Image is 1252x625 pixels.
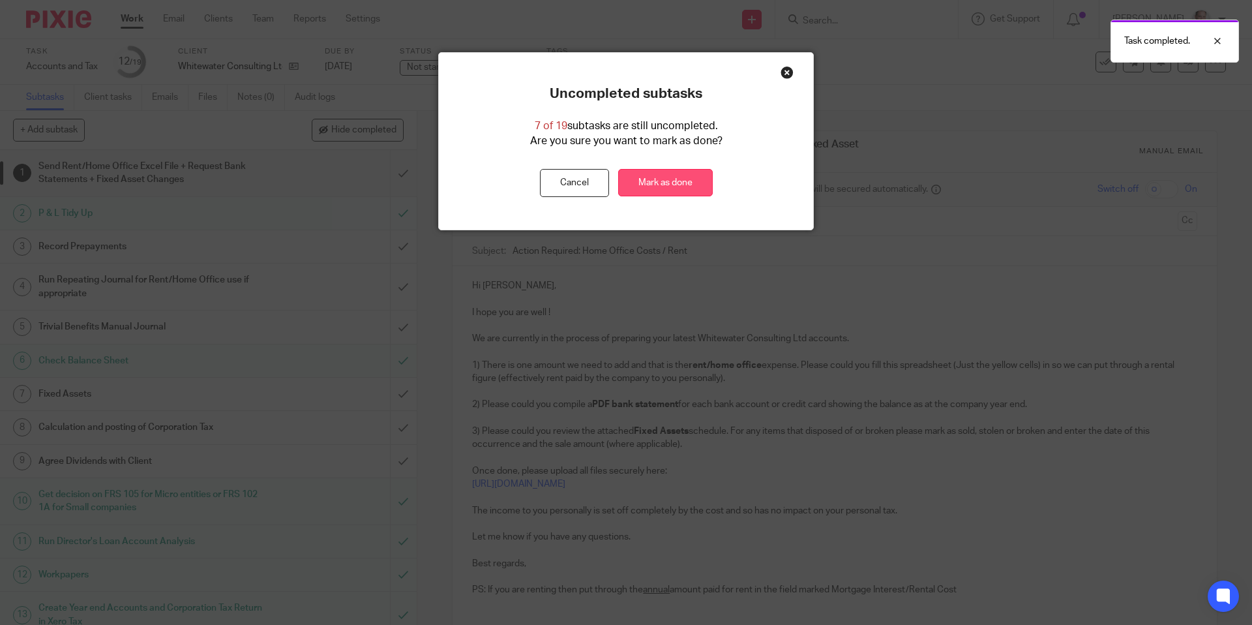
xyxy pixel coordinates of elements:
[781,66,794,79] div: Close this dialog window
[550,85,702,102] p: Uncompleted subtasks
[535,121,567,131] span: 7 of 19
[618,169,713,197] a: Mark as done
[540,169,609,197] button: Cancel
[530,134,723,149] p: Are you sure you want to mark as done?
[535,119,718,134] p: subtasks are still uncompleted.
[1124,35,1190,48] p: Task completed.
